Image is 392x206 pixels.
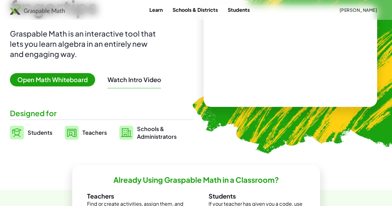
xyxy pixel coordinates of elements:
[119,126,133,140] img: svg%3e
[244,33,337,79] video: What is this? This is dynamic math notation. Dynamic math notation plays a central role in how Gr...
[223,4,255,15] a: Students
[82,129,107,136] span: Teachers
[65,126,79,140] img: svg%3e
[168,4,223,15] a: Schools & Districts
[10,126,24,139] img: svg%3e
[10,108,194,118] div: Designed for
[144,4,168,15] a: Learn
[10,73,95,86] span: Open Math Whiteboard
[10,77,100,83] a: Open Math Whiteboard
[119,125,177,140] a: Schools &Administrators
[108,76,161,84] button: Watch Intro Video
[87,192,184,200] h3: Teachers
[339,7,377,13] span: [PERSON_NAME]
[10,28,159,59] div: Graspable Math is an interactive tool that lets you learn algebra in an entirely new and engaging...
[10,125,52,140] a: Students
[209,192,305,200] h3: Students
[137,125,177,140] span: Schools & Administrators
[113,175,279,185] h2: Already Using Graspable Math in a Classroom?
[65,125,107,140] a: Teachers
[334,4,382,15] button: [PERSON_NAME]
[28,129,52,136] span: Students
